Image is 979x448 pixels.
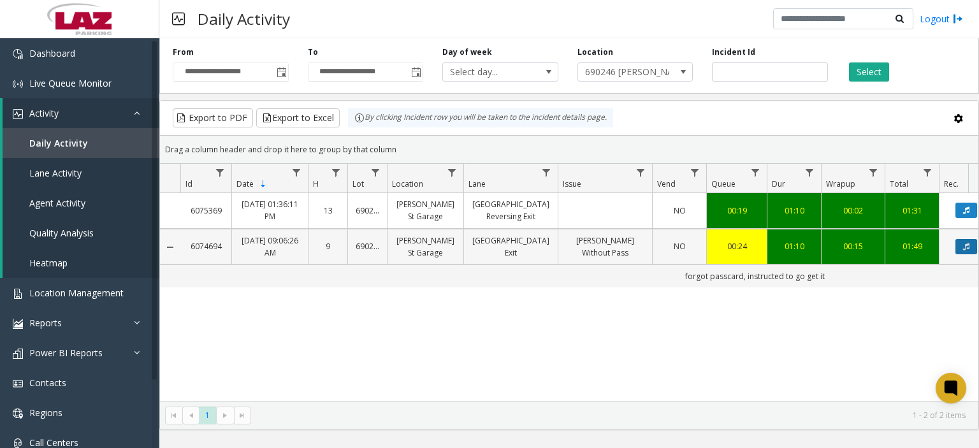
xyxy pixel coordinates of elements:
a: Queue Filter Menu [747,164,764,181]
a: Vend Filter Menu [686,164,704,181]
label: To [308,47,318,58]
button: Export to PDF [173,108,253,127]
span: Live Queue Monitor [29,77,112,89]
span: Issue [563,178,581,189]
a: [PERSON_NAME] St Garage [395,235,456,259]
a: 00:19 [714,205,759,217]
a: Total Filter Menu [919,164,936,181]
img: 'icon' [13,408,23,419]
span: Date [236,178,254,189]
span: Heatmap [29,257,68,269]
a: 00:02 [829,205,877,217]
span: Select day... [443,63,535,81]
span: Rec. [944,178,959,189]
a: 01:10 [775,240,813,252]
a: [GEOGRAPHIC_DATA] Exit [472,235,550,259]
span: Total [890,178,908,189]
span: NO [674,205,686,216]
span: Lane [468,178,486,189]
a: 00:24 [714,240,759,252]
span: Wrapup [826,178,855,189]
span: Sortable [258,179,268,189]
span: Quality Analysis [29,227,94,239]
span: Dur [772,178,785,189]
img: 'icon' [13,379,23,389]
a: Issue Filter Menu [632,164,649,181]
kendo-pager-info: 1 - 2 of 2 items [259,410,966,421]
img: 'icon' [13,79,23,89]
label: Incident Id [712,47,755,58]
span: Activity [29,107,59,119]
span: Agent Activity [29,197,85,209]
a: 6074694 [188,240,224,252]
a: Location Filter Menu [444,164,461,181]
img: 'icon' [13,349,23,359]
span: NO [674,241,686,252]
a: [GEOGRAPHIC_DATA] Reversing Exit [472,198,550,222]
span: Id [185,178,192,189]
div: Drag a column header and drop it here to group by that column [160,138,978,161]
a: [DATE] 09:06:26 AM [240,235,300,259]
a: 13 [316,205,340,217]
span: Toggle popup [409,63,423,81]
a: Wrapup Filter Menu [865,164,882,181]
a: NO [660,205,699,217]
img: 'icon' [13,49,23,59]
a: 690246 [356,240,379,252]
a: 690246 [356,205,379,217]
img: logout [953,12,963,25]
span: Lot [352,178,364,189]
span: Contacts [29,377,66,389]
a: Dur Filter Menu [801,164,818,181]
a: Id Filter Menu [212,164,229,181]
button: Select [849,62,889,82]
span: Location [392,178,423,189]
img: 'icon' [13,289,23,299]
div: 01:49 [893,240,931,252]
a: H Filter Menu [328,164,345,181]
a: Daily Activity [3,128,159,158]
a: NO [660,240,699,252]
label: Day of week [442,47,492,58]
span: Daily Activity [29,137,88,149]
a: 6075369 [188,205,224,217]
img: infoIcon.svg [354,113,365,123]
div: Data table [160,164,978,401]
a: Activity [3,98,159,128]
a: 00:15 [829,240,877,252]
span: Queue [711,178,736,189]
span: H [313,178,319,189]
h3: Daily Activity [191,3,296,34]
label: From [173,47,194,58]
button: Export to Excel [256,108,340,127]
a: 9 [316,240,340,252]
span: Page 1 [199,407,216,424]
a: Lot Filter Menu [367,164,384,181]
span: Location Management [29,287,124,299]
a: [DATE] 01:36:11 PM [240,198,300,222]
span: Toggle popup [274,63,288,81]
a: [PERSON_NAME] St Garage [395,198,456,222]
a: Quality Analysis [3,218,159,248]
img: 'icon' [13,109,23,119]
a: [PERSON_NAME] Without Pass [566,235,644,259]
img: pageIcon [172,3,185,34]
a: Lane Activity [3,158,159,188]
a: Date Filter Menu [288,164,305,181]
a: Heatmap [3,248,159,278]
img: 'icon' [13,319,23,329]
span: Vend [657,178,676,189]
a: 01:31 [893,205,931,217]
a: 01:10 [775,205,813,217]
span: 690246 [PERSON_NAME][GEOGRAPHIC_DATA] [578,63,670,81]
span: Power BI Reports [29,347,103,359]
div: By clicking Incident row you will be taken to the incident details page. [348,108,613,127]
span: Reports [29,317,62,329]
